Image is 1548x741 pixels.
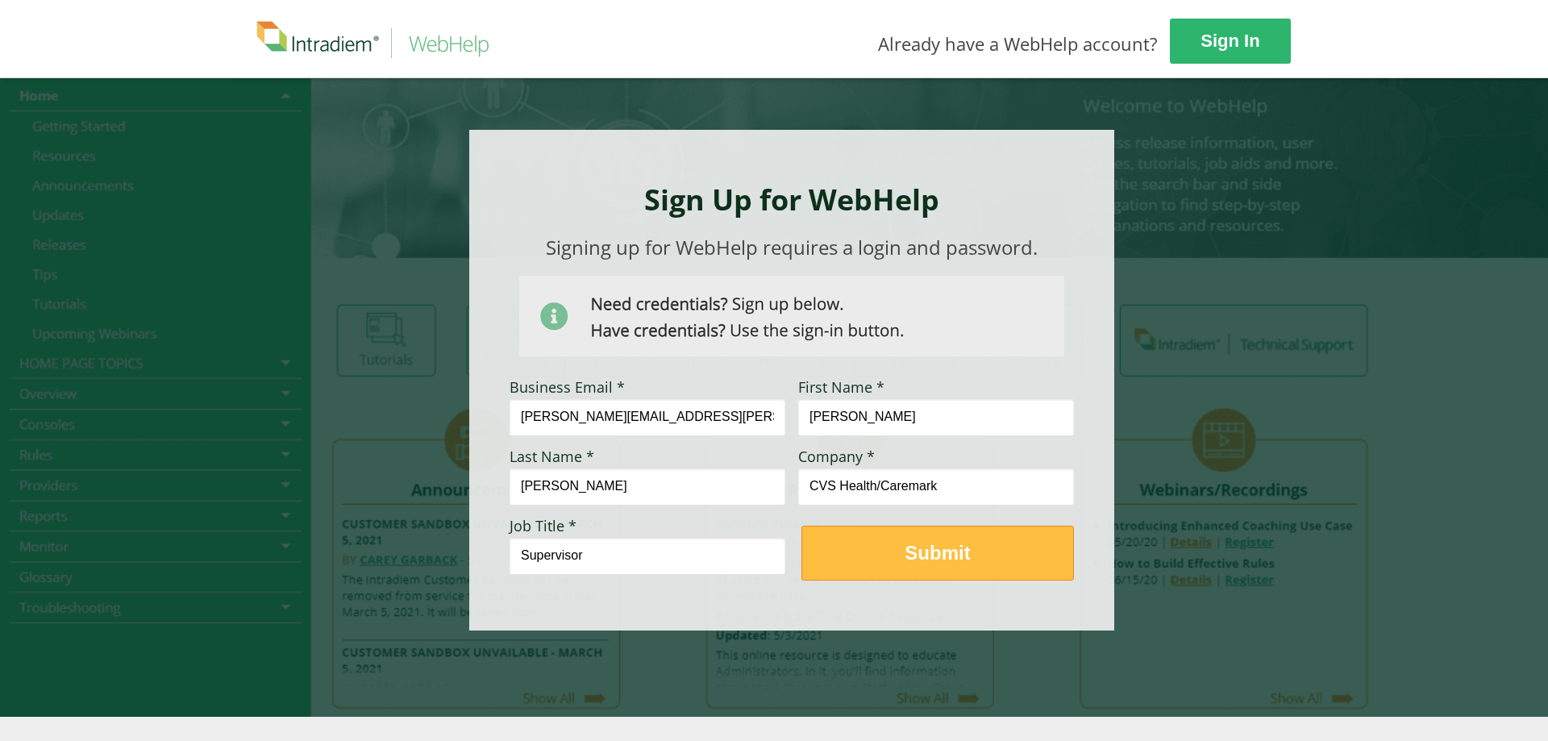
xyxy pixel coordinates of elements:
span: First Name * [798,377,884,397]
img: Need Credentials? Sign up below. Have Credentials? Use the sign-in button. [519,276,1064,356]
span: Job Title * [510,516,576,535]
strong: Sign Up for WebHelp [644,180,939,219]
span: Already have a WebHelp account? [878,31,1158,56]
button: Submit [801,526,1074,581]
strong: Sign In [1201,31,1259,51]
a: Sign In [1170,19,1291,64]
span: Company * [798,447,875,466]
span: Signing up for WebHelp requires a login and password. [546,234,1038,260]
span: Business Email * [510,377,625,397]
strong: Submit [905,542,970,564]
span: Last Name * [510,447,594,466]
